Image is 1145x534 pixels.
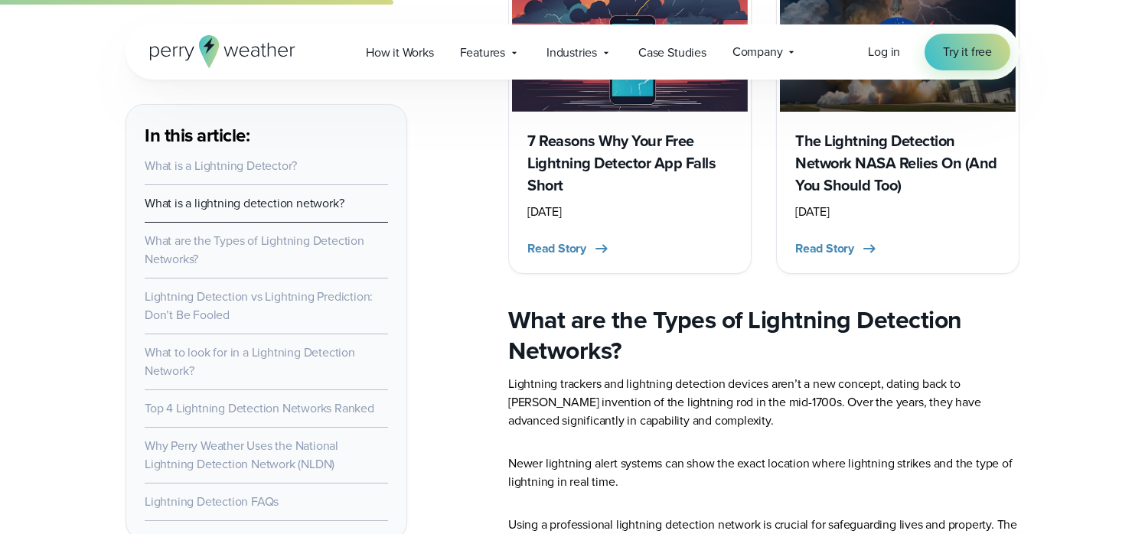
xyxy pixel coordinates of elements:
div: [DATE] [795,203,1000,221]
span: Company [732,43,783,61]
h2: What are the Types of Lightning Detection Networks? [508,304,1019,366]
h3: 7 Reasons Why Your Free Lightning Detector App Falls Short [527,130,732,197]
h3: In this article: [145,123,388,148]
div: [DATE] [527,203,732,221]
a: Lightning Detection vs Lightning Prediction: Don’t Be Fooled [145,288,373,324]
a: What is a lightning detection network? [145,194,344,212]
span: Try it free [943,43,992,61]
a: How it Works [353,37,447,68]
p: Lightning trackers and lightning detection devices aren’t a new concept, dating back to [PERSON_N... [508,375,1019,430]
a: What is a Lightning Detector? [145,157,297,174]
span: Read Story [795,239,854,258]
span: Industries [546,44,597,62]
span: Log in [868,43,900,60]
a: Why Perry Weather Uses the National Lightning Detection Network (NLDN) [145,437,338,473]
span: Features [460,44,505,62]
a: Log in [868,43,900,61]
a: What to look for in a Lightning Detection Network? [145,344,355,379]
a: Top 4 Lightning Detection Networks Ranked [145,399,374,417]
button: Read Story [527,239,611,258]
a: Lightning Detection FAQs [145,493,279,510]
span: How it Works [366,44,434,62]
span: Read Story [527,239,586,258]
span: Case Studies [638,44,706,62]
a: Case Studies [625,37,719,68]
button: Read Story [795,239,879,258]
a: Try it free [925,34,1010,70]
a: What are the Types of Lightning Detection Networks? [145,232,364,268]
h3: The Lightning Detection Network NASA Relies On (And You Should Too) [795,130,1000,197]
p: Newer lightning alert systems can show the exact location where lightning strikes and the type of... [508,454,1019,491]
